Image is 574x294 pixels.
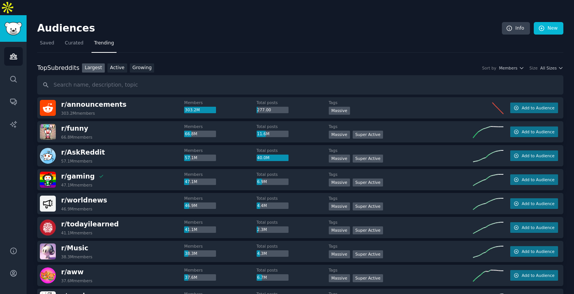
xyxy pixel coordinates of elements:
[522,177,554,182] span: Add to Audience
[522,273,554,278] span: Add to Audience
[61,196,107,204] span: r/ worldnews
[522,201,554,206] span: Add to Audience
[37,63,79,73] div: Top Subreddits
[82,63,105,73] a: Largest
[65,40,84,47] span: Curated
[40,40,54,47] span: Saved
[540,65,563,71] button: All Sizes
[257,124,329,129] dt: Total posts
[510,150,558,161] button: Add to Audience
[510,198,558,209] button: Add to Audience
[61,101,126,108] span: r/ announcements
[522,153,554,158] span: Add to Audience
[502,22,530,35] a: Info
[61,134,92,140] div: 66.8M members
[184,100,256,105] dt: Members
[353,155,383,163] div: Super Active
[130,63,155,73] a: Growing
[329,274,350,282] div: Massive
[61,254,92,259] div: 38.3M members
[510,103,558,113] button: Add to Audience
[61,158,92,164] div: 57.1M members
[510,246,558,257] button: Add to Audience
[329,243,473,249] dt: Tags
[329,155,350,163] div: Massive
[482,65,497,71] div: Sort by
[5,22,22,35] img: GummySearch logo
[184,131,216,138] div: 66.8M
[329,131,350,139] div: Massive
[329,107,350,115] div: Massive
[184,107,216,114] div: 303.2M
[353,131,383,139] div: Super Active
[40,148,56,164] img: AskReddit
[257,220,329,225] dt: Total posts
[353,226,383,234] div: Super Active
[257,107,289,114] div: 277.00
[329,196,473,201] dt: Tags
[257,196,329,201] dt: Total posts
[61,220,119,228] span: r/ todayilearned
[329,220,473,225] dt: Tags
[530,65,538,71] div: Size
[534,22,563,35] a: New
[257,100,329,105] dt: Total posts
[522,225,554,230] span: Add to Audience
[540,65,557,71] span: All Sizes
[510,174,558,185] button: Add to Audience
[184,267,256,273] dt: Members
[61,172,95,180] span: r/ gaming
[61,278,92,283] div: 37.6M members
[257,267,329,273] dt: Total posts
[40,243,56,259] img: Music
[61,125,88,132] span: r/ funny
[184,196,256,201] dt: Members
[61,111,95,116] div: 303.2M members
[61,182,92,188] div: 47.1M members
[184,220,256,225] dt: Members
[257,202,289,209] div: 4.4M
[329,250,350,258] div: Massive
[329,226,350,234] div: Massive
[499,65,524,71] button: Members
[510,222,558,233] button: Add to Audience
[257,155,289,161] div: 40.0M
[40,100,56,116] img: announcements
[499,65,517,71] span: Members
[184,124,256,129] dt: Members
[61,206,92,212] div: 46.9M members
[37,22,502,35] h2: Audiences
[37,37,57,53] a: Saved
[510,126,558,137] button: Add to Audience
[257,226,289,233] div: 2.3M
[257,274,289,281] div: 6.7M
[257,250,289,257] div: 4.3M
[184,155,216,161] div: 57.1M
[353,179,383,187] div: Super Active
[353,202,383,210] div: Super Active
[184,172,256,177] dt: Members
[329,124,473,129] dt: Tags
[184,243,256,249] dt: Members
[329,267,473,273] dt: Tags
[40,196,56,212] img: worldnews
[257,243,329,249] dt: Total posts
[522,129,554,134] span: Add to Audience
[40,267,56,283] img: aww
[184,274,216,281] div: 37.6M
[353,274,383,282] div: Super Active
[353,250,383,258] div: Super Active
[40,124,56,140] img: funny
[61,149,105,156] span: r/ AskReddit
[61,268,84,276] span: r/ aww
[184,148,256,153] dt: Members
[61,244,88,252] span: r/ Music
[257,131,289,138] div: 11.6M
[91,37,117,53] a: Trending
[184,250,216,257] div: 38.3M
[61,230,92,236] div: 41.1M members
[510,270,558,281] button: Add to Audience
[329,148,473,153] dt: Tags
[40,220,56,236] img: todayilearned
[184,179,216,185] div: 47.1M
